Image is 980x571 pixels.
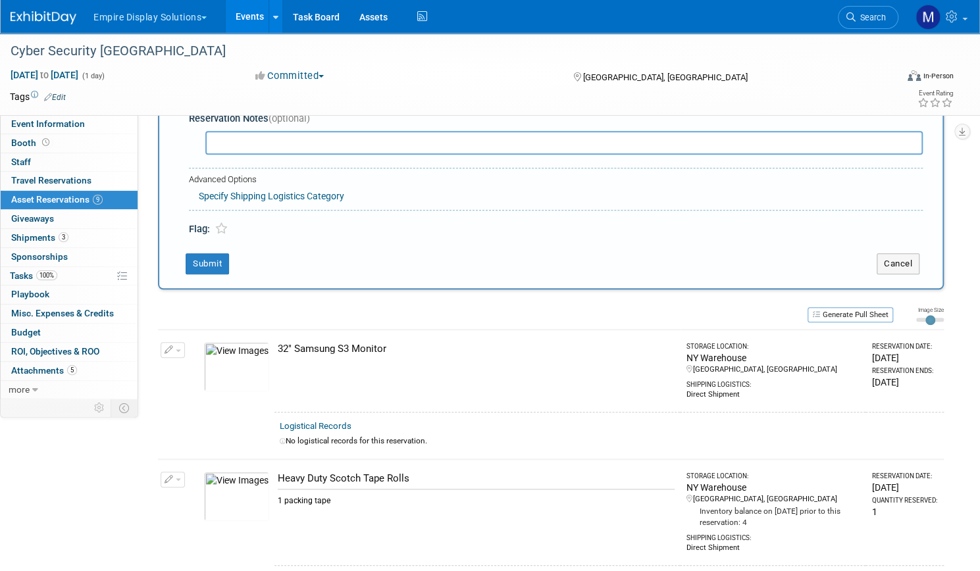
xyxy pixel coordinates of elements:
a: more [1,381,138,399]
span: 9 [93,195,103,205]
span: Search [856,12,886,22]
div: [DATE] [872,351,939,364]
button: Submit [186,253,229,274]
a: Logistical Records [280,421,351,431]
a: Tasks100% [1,267,138,285]
button: Generate Pull Sheet [808,307,893,322]
span: more [9,384,30,395]
a: Staff [1,153,138,172]
a: Search [838,6,898,29]
div: Reservation Date: [872,342,939,351]
img: ExhibitDay [11,11,76,24]
div: Shipping Logistics: [686,375,860,389]
span: Asset Reservations [11,194,103,205]
a: Shipments3 [1,229,138,247]
div: No logistical records for this reservation. [280,435,939,447]
a: Edit [44,93,66,102]
span: Sponsorships [11,251,68,262]
a: Misc. Expenses & Credits [1,305,138,323]
a: Travel Reservations [1,172,138,190]
img: View Images [204,472,269,521]
div: 32" Samsung S3 Monitor [278,342,675,356]
a: Attachments5 [1,362,138,380]
button: Cancel [877,253,919,274]
span: Flag: [189,223,210,235]
a: Budget [1,324,138,342]
div: 1 packing tape [278,489,675,507]
span: [GEOGRAPHIC_DATA], [GEOGRAPHIC_DATA] [583,72,748,82]
span: Shipments [11,232,68,243]
a: Playbook [1,285,138,304]
div: Image Size [916,306,944,314]
div: NY Warehouse [686,481,860,494]
div: Storage Location: [686,472,860,481]
td: Tags [10,90,66,103]
div: Direct Shipment [686,389,860,400]
span: Giveaways [11,213,54,224]
div: Advanced Options [189,174,923,186]
span: 5 [67,365,77,375]
div: Quantity Reserved: [872,496,939,505]
span: [DATE] [DATE] [10,69,79,81]
span: 100% [36,270,57,280]
div: Reservation Notes [189,112,923,126]
span: (1 day) [81,72,105,80]
div: Shipping Logistics: [686,528,860,543]
div: [GEOGRAPHIC_DATA], [GEOGRAPHIC_DATA] [686,494,860,505]
div: Event Rating [917,90,953,97]
div: Heavy Duty Scotch Tape Rolls [278,472,675,485]
button: Committed [251,69,329,83]
div: [DATE] [872,376,939,389]
span: Booth not reserved yet [39,137,52,147]
span: Budget [11,327,41,337]
div: Direct Shipment [686,543,860,553]
a: Giveaways [1,210,138,228]
span: to [38,70,51,80]
div: [DATE] [872,481,939,494]
div: Storage Location: [686,342,860,351]
div: Event Format [813,68,954,88]
td: Toggle Event Tabs [111,399,138,416]
a: Event Information [1,115,138,134]
a: ROI, Objectives & ROO [1,343,138,361]
img: Matt h [916,5,941,30]
div: 1 [872,505,939,518]
a: Booth [1,134,138,153]
span: Playbook [11,289,49,299]
span: ROI, Objectives & ROO [11,346,99,357]
span: Travel Reservations [11,175,91,186]
div: Inventory balance on [DATE] prior to this reservation: 4 [686,505,860,528]
div: In-Person [923,71,954,81]
a: Asset Reservations9 [1,191,138,209]
span: Staff [11,157,31,167]
a: Specify Shipping Logistics Category [199,191,344,201]
div: [GEOGRAPHIC_DATA], [GEOGRAPHIC_DATA] [686,364,860,375]
td: Personalize Event Tab Strip [88,399,111,416]
img: View Images [204,342,269,391]
span: Booth [11,137,52,148]
div: Reservation Ends: [872,366,939,376]
span: (optional) [269,112,310,124]
div: Cyber Security [GEOGRAPHIC_DATA] [6,39,873,63]
span: Event Information [11,118,85,129]
div: Reservation Date: [872,472,939,481]
img: Format-Inperson.png [908,70,921,81]
span: 3 [59,232,68,242]
a: Sponsorships [1,248,138,266]
span: Misc. Expenses & Credits [11,308,114,318]
span: Tasks [10,270,57,281]
span: Attachments [11,365,77,376]
div: NY Warehouse [686,351,860,364]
